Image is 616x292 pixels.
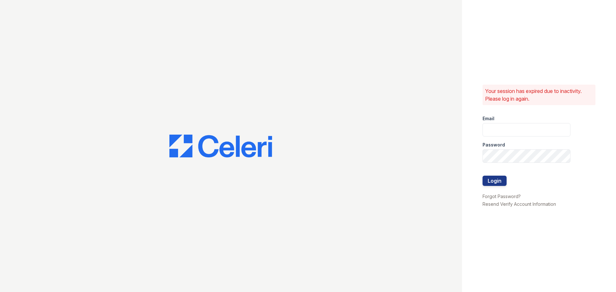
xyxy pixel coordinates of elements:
a: Forgot Password? [483,194,521,199]
label: Password [483,142,505,148]
a: Resend Verify Account Information [483,201,556,207]
img: CE_Logo_Blue-a8612792a0a2168367f1c8372b55b34899dd931a85d93a1a3d3e32e68fde9ad4.png [169,135,272,158]
label: Email [483,115,494,122]
p: Your session has expired due to inactivity. Please log in again. [485,87,593,103]
button: Login [483,176,507,186]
